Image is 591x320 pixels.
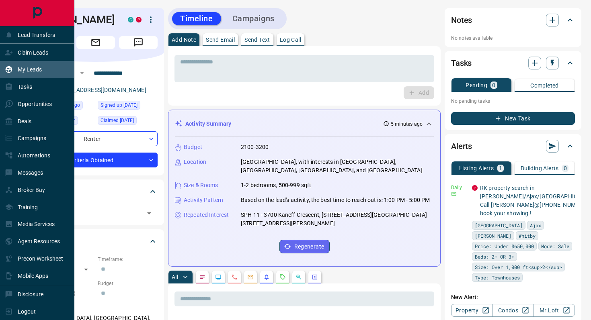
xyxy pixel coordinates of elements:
[241,181,311,190] p: 1-2 bedrooms, 500-999 sqft
[451,293,575,302] p: New Alert:
[34,13,116,26] h1: [PERSON_NAME]
[263,274,270,280] svg: Listing Alerts
[206,37,235,43] p: Send Email
[241,143,269,151] p: 2100-3200
[34,232,158,251] div: Criteria
[184,158,206,166] p: Location
[98,116,158,127] div: Thu Aug 07 2025
[98,280,158,287] p: Budget:
[34,153,158,167] div: Criteria Obtained
[451,95,575,107] p: No pending tasks
[136,17,142,22] div: property.ca
[492,304,534,317] a: Condos
[119,36,158,49] span: Message
[244,37,270,43] p: Send Text
[475,263,562,271] span: Size: Over 1,000 ft<sup>2</sup>
[241,196,430,204] p: Based on the lead's activity, the best time to reach out is: 1:00 PM - 5:00 PM
[279,240,330,253] button: Regenerate
[451,35,575,42] p: No notes available
[101,101,137,109] span: Signed up [DATE]
[541,242,569,250] span: Mode: Sale
[466,82,487,88] p: Pending
[199,274,205,280] svg: Notes
[34,182,158,201] div: Tags
[475,242,534,250] span: Price: Under $650,000
[98,101,158,112] div: Mon Jul 21 2025
[55,87,146,93] a: [EMAIL_ADDRESS][DOMAIN_NAME]
[215,274,222,280] svg: Lead Browsing Activity
[172,12,221,25] button: Timeline
[451,10,575,30] div: Notes
[451,184,467,191] p: Daily
[451,112,575,125] button: New Task
[184,196,223,204] p: Activity Pattern
[98,256,158,263] p: Timeframe:
[172,274,178,280] p: All
[451,304,492,317] a: Property
[77,68,87,78] button: Open
[530,221,541,229] span: Ajax
[184,181,218,190] p: Size & Rooms
[451,137,575,156] div: Alerts
[224,12,283,25] button: Campaigns
[185,120,231,128] p: Activity Summary
[280,37,301,43] p: Log Call
[451,57,472,69] h2: Tasks
[475,253,514,261] span: Beds: 2+ OR 3+
[172,37,196,43] p: Add Note
[472,185,478,191] div: property.ca
[279,274,286,280] svg: Requests
[451,53,575,73] div: Tasks
[475,273,520,281] span: Type: Townhouses
[184,211,229,219] p: Repeated Interest
[534,304,575,317] a: Mr.Loft
[184,143,202,151] p: Budget
[499,165,502,171] p: 1
[312,274,318,280] svg: Agent Actions
[451,191,457,197] svg: Email
[521,165,559,171] p: Building Alerts
[34,304,158,312] p: Areas Searched:
[475,221,523,229] span: [GEOGRAPHIC_DATA]
[459,165,494,171] p: Listing Alerts
[231,274,238,280] svg: Calls
[34,131,158,146] div: Renter
[475,232,511,240] span: [PERSON_NAME]
[144,208,155,219] button: Open
[451,140,472,153] h2: Alerts
[564,165,567,171] p: 0
[101,116,134,124] span: Claimed [DATE]
[128,17,133,22] div: condos.ca
[295,274,302,280] svg: Opportunities
[519,232,536,240] span: Whitby
[241,158,434,175] p: [GEOGRAPHIC_DATA], with interests in [GEOGRAPHIC_DATA], [GEOGRAPHIC_DATA], [GEOGRAPHIC_DATA], and...
[451,14,472,26] h2: Notes
[530,83,559,88] p: Completed
[247,274,254,280] svg: Emails
[492,82,495,88] p: 0
[76,36,115,49] span: Email
[241,211,434,228] p: SPH 11 - 3700 Kaneff Crescent, [STREET_ADDRESS][GEOGRAPHIC_DATA][STREET_ADDRESS][PERSON_NAME]
[391,120,423,128] p: 5 minutes ago
[175,116,434,131] div: Activity Summary5 minutes ago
